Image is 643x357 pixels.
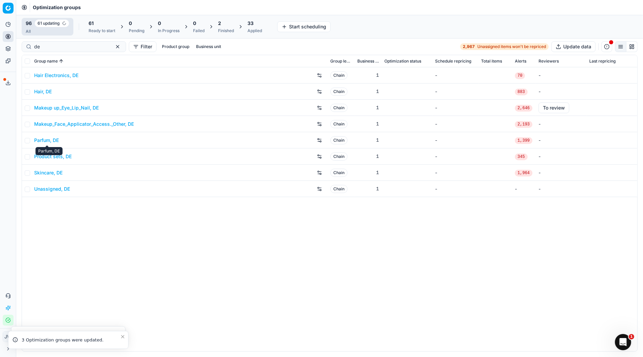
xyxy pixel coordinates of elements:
[512,181,536,197] td: -
[357,137,379,144] div: 1
[551,41,596,52] button: Update data
[193,43,224,51] button: Business unit
[35,147,63,155] div: Parfum, DE
[34,58,58,64] span: Group name
[357,72,379,79] div: 1
[589,58,616,64] span: Last repricing
[33,4,81,11] span: Optimization groups
[515,58,526,64] span: Alerts
[3,332,13,342] span: JW
[34,121,134,127] a: Makeup_Face_Applicator_Access._Other, DE
[432,181,478,197] td: -
[330,120,348,128] span: Chain
[330,136,348,144] span: Chain
[129,20,132,27] span: 0
[218,28,234,33] div: Finished
[536,116,587,132] td: -
[536,132,587,148] td: -
[193,20,196,27] span: 0
[435,58,471,64] span: Schedule repricing
[330,88,348,96] span: Chain
[539,102,569,113] button: To review
[34,88,52,95] a: Hair, DE
[432,165,478,181] td: -
[357,58,379,64] span: Business unit
[3,331,14,342] button: JW
[536,84,587,100] td: -
[432,116,478,132] td: -
[158,20,161,27] span: 0
[330,58,352,64] span: Group level
[515,89,528,95] span: 883
[34,153,72,160] a: Product sets, DE
[515,153,528,160] span: 345
[330,104,348,112] span: Chain
[481,58,502,64] span: Total items
[22,337,120,343] div: 3 Optimization groups were updated.
[89,28,115,33] div: Ready to start
[357,186,379,192] div: 1
[330,185,348,193] span: Chain
[58,58,65,65] button: Sorted by Group name ascending
[119,333,127,341] button: Close toast
[129,41,157,52] button: Filter
[330,71,348,79] span: Chain
[536,148,587,165] td: -
[515,105,532,112] span: 2,646
[89,20,94,27] span: 61
[357,169,379,176] div: 1
[247,28,262,33] div: Applied
[463,44,475,49] strong: 2,967
[432,67,478,84] td: -
[515,121,532,128] span: 2,193
[515,137,532,144] span: 1,399
[357,88,379,95] div: 1
[34,19,69,27] span: 61 updating
[34,43,108,50] input: Search
[432,132,478,148] td: -
[357,104,379,111] div: 1
[460,43,549,50] a: 2,967Unassigned items won't be repriced
[34,186,70,192] a: Unassigned, DE
[33,4,81,11] nav: breadcrumb
[536,181,587,197] td: -
[536,165,587,181] td: -
[432,100,478,116] td: -
[432,148,478,165] td: -
[129,28,144,33] div: Pending
[277,21,331,32] button: Start scheduling
[34,104,99,111] a: Makeup up_Eye_Lip_Nail, DE
[432,84,478,100] td: -
[158,28,180,33] div: In Progress
[34,169,63,176] a: Skincare, DE
[536,67,587,84] td: -
[629,334,634,339] span: 1
[539,58,559,64] span: Reviewers
[159,43,192,51] button: Product group
[247,20,254,27] span: 33
[193,28,205,33] div: Failed
[34,72,78,79] a: Hair Electronics, DE
[26,20,32,27] span: 96
[330,152,348,161] span: Chain
[515,72,525,79] span: 70
[34,137,59,144] a: Parfum, DE
[330,169,348,177] span: Chain
[218,20,221,27] span: 2
[615,334,631,350] iframe: Intercom live chat
[357,121,379,127] div: 1
[357,153,379,160] div: 1
[384,58,421,64] span: Optimization status
[26,29,69,34] div: All
[515,170,532,176] span: 1,964
[477,44,546,49] span: Unassigned items won't be repriced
